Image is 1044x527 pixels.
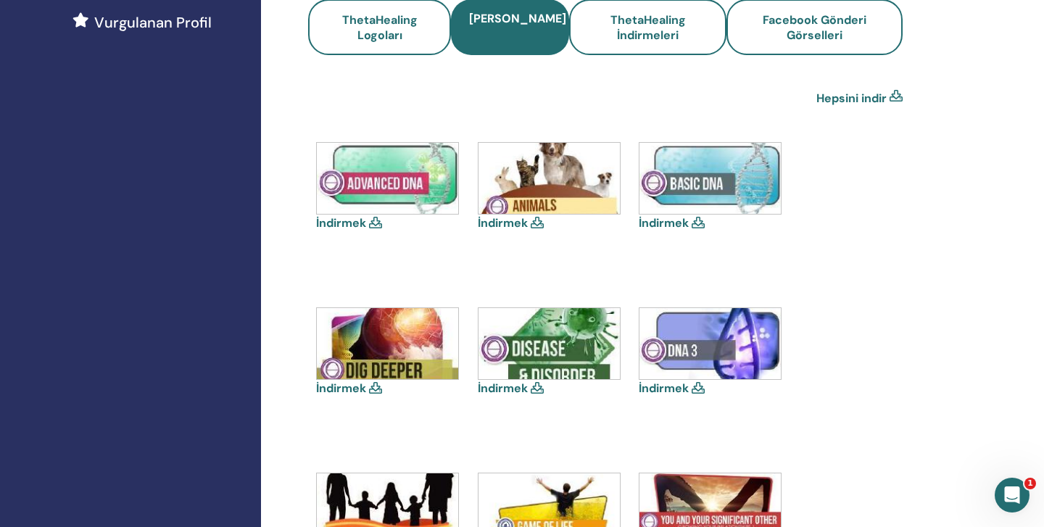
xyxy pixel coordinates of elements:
a: İndirmek [639,215,689,231]
a: İndirmek [316,215,366,231]
span: [PERSON_NAME] [469,11,566,26]
span: Vurgulanan Profil [94,12,212,33]
img: advanced.jpg [317,143,458,214]
span: ThetaHealing Logoları [342,12,418,43]
a: Hepsini indir [816,90,887,107]
img: animal.jpg [478,143,620,214]
iframe: Intercom live chat [995,478,1029,513]
img: dna-3.jpg [639,308,781,379]
a: İndirmek [478,381,528,396]
img: basic.jpg [639,143,781,214]
span: Facebook Gönderi Görselleri [763,12,866,43]
a: İndirmek [316,381,366,396]
span: ThetaHealing İndirmeleri [610,12,686,43]
img: dig-deeper.jpg [317,308,458,379]
a: İndirmek [478,215,528,231]
img: disease-and-disorder.jpg [478,308,620,379]
span: 1 [1024,478,1036,489]
a: İndirmek [639,381,689,396]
